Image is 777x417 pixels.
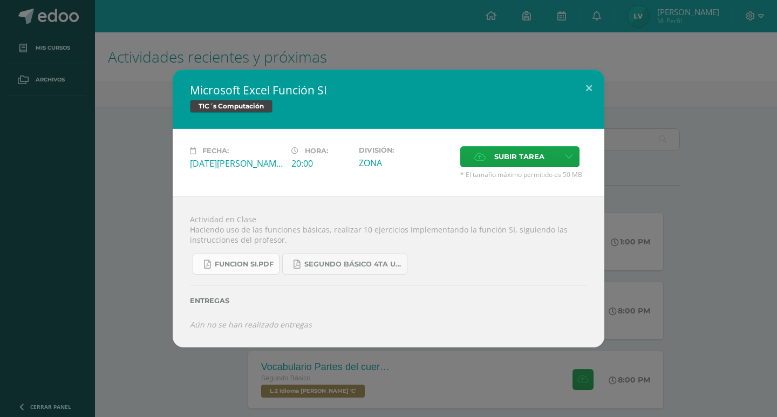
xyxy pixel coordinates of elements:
span: Hora: [305,147,328,155]
label: Entregas [190,297,587,305]
label: División: [359,146,452,154]
span: TIC´s Computación [190,100,272,113]
div: 20:00 [291,158,350,169]
div: Actividad en Clase Haciendo uso de las funciones básicas, realizar 10 ejercicios implementando la... [173,196,604,347]
span: FUNCION SI.pdf [215,260,274,269]
div: ZONA [359,157,452,169]
span: Fecha: [202,147,229,155]
button: Close (Esc) [574,70,604,106]
h2: Microsoft Excel Función SI [190,83,587,98]
i: Aún no se han realizado entregas [190,319,312,330]
span: * El tamaño máximo permitido es 50 MB [460,170,587,179]
div: [DATE][PERSON_NAME] [190,158,283,169]
span: SEGUNDO BÁSICO 4TA UNIDAD.pdf [304,260,401,269]
a: FUNCION SI.pdf [193,254,280,275]
a: SEGUNDO BÁSICO 4TA UNIDAD.pdf [282,254,407,275]
span: Subir tarea [494,147,544,167]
